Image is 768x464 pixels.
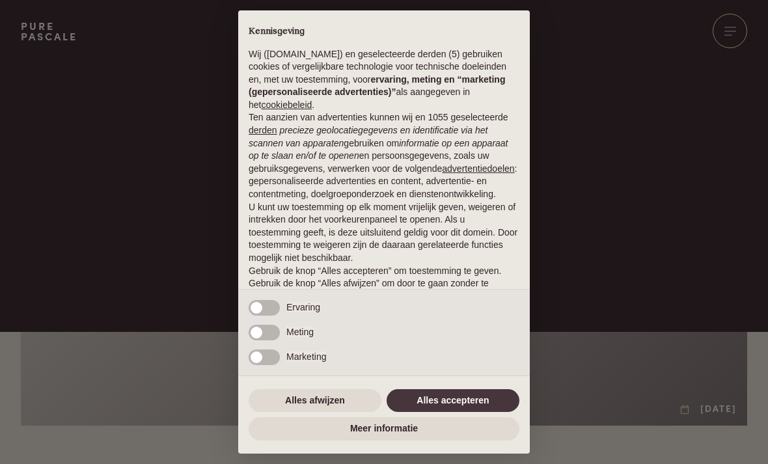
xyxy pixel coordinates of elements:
[249,389,381,413] button: Alles afwijzen
[286,327,314,337] span: Meting
[249,138,508,161] em: informatie op een apparaat op te slaan en/of te openen
[442,163,514,176] button: advertentiedoelen
[249,265,519,303] p: Gebruik de knop “Alles accepteren” om toestemming te geven. Gebruik de knop “Alles afwijzen” om d...
[286,302,320,312] span: Ervaring
[249,74,505,98] strong: ervaring, meting en “marketing (gepersonaliseerde advertenties)”
[249,201,519,265] p: U kunt uw toestemming op elk moment vrijelijk geven, weigeren of intrekken door het voorkeurenpan...
[249,124,277,137] button: derden
[249,26,519,38] h2: Kennisgeving
[387,389,519,413] button: Alles accepteren
[249,125,487,148] em: precieze geolocatiegegevens en identificatie via het scannen van apparaten
[249,111,519,200] p: Ten aanzien van advertenties kunnen wij en 1055 geselecteerde gebruiken om en persoonsgegevens, z...
[249,417,519,441] button: Meer informatie
[249,48,519,112] p: Wij ([DOMAIN_NAME]) en geselecteerde derden (5) gebruiken cookies of vergelijkbare technologie vo...
[286,351,326,362] span: Marketing
[261,100,312,110] a: cookiebeleid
